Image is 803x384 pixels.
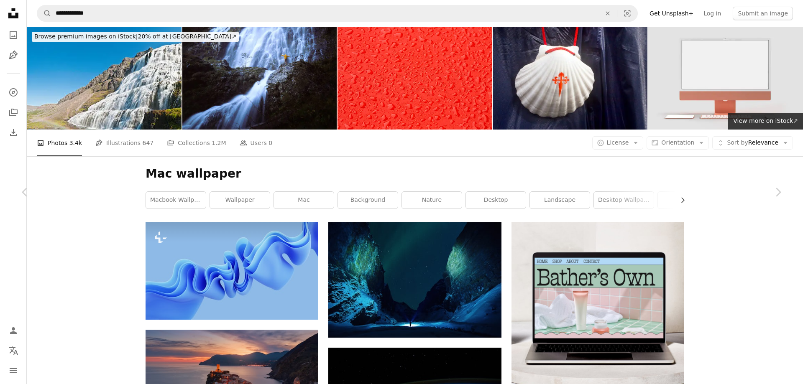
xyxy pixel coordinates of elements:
h1: Mac wallpaper [146,166,684,181]
a: mac [274,192,334,209]
a: Collections [5,104,22,121]
span: 647 [143,138,154,147]
a: Log in [698,7,726,20]
span: Orientation [661,139,694,146]
button: Submit an image [733,7,793,20]
a: Browse premium images on iStock|20% off at [GEOGRAPHIC_DATA]↗ [27,27,244,47]
a: desktop [466,192,526,209]
a: Get Unsplash+ [644,7,698,20]
a: View more on iStock↗ [728,113,803,130]
a: Log in / Sign up [5,322,22,339]
span: Sort by [727,139,748,146]
a: nature [402,192,462,209]
button: Visual search [617,5,637,21]
a: Photos [5,27,22,43]
a: Next [753,152,803,232]
a: Illustrations [5,47,22,64]
a: background [338,192,398,209]
a: landscape [530,192,590,209]
img: Ordu Çaglayan Selalesi [182,27,337,130]
img: Monitor iMac 24 mockup Template For presentation branding, corporate identity, advertising, brand... [648,27,803,130]
a: Collections 1.2M [167,130,226,156]
img: 3d render, abstract modern blue background, folded ribbons macro, fashion wallpaper with wavy lay... [146,222,318,319]
a: macbook wallpaper [146,192,206,209]
a: wallpaper [210,192,270,209]
button: Orientation [647,136,709,150]
span: Browse premium images on iStock | [34,33,138,40]
img: Scallop shell and cross symbols of the camino de Santiago, ancient pilgrimage route. [493,27,648,130]
a: Download History [5,124,22,141]
a: 3d render, abstract modern blue background, folded ribbons macro, fashion wallpaper with wavy lay... [146,267,318,275]
img: northern lights [328,222,501,338]
a: desktop wallpaper [594,192,654,209]
span: Relevance [727,139,778,147]
button: Language [5,342,22,359]
a: Explore [5,84,22,101]
a: outdoor [658,192,718,209]
span: License [607,139,629,146]
button: scroll list to the right [675,192,684,209]
form: Find visuals sitewide [37,5,638,22]
a: northern lights [328,276,501,284]
button: Sort byRelevance [712,136,793,150]
span: View more on iStock ↗ [733,117,798,124]
button: License [592,136,644,150]
button: Clear [598,5,617,21]
span: 0 [269,138,272,147]
button: Search Unsplash [37,5,51,21]
a: Users 0 [240,130,273,156]
span: 1.2M [212,138,226,147]
a: Illustrations 647 [95,130,153,156]
span: 20% off at [GEOGRAPHIC_DATA] ↗ [34,33,236,40]
img: Raindrops background Red surface covered with water drops condensation texture [338,27,492,130]
button: Menu [5,362,22,379]
img: Magnificent cascade rainbow child Dynjandi Iceland panorama [27,27,182,130]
